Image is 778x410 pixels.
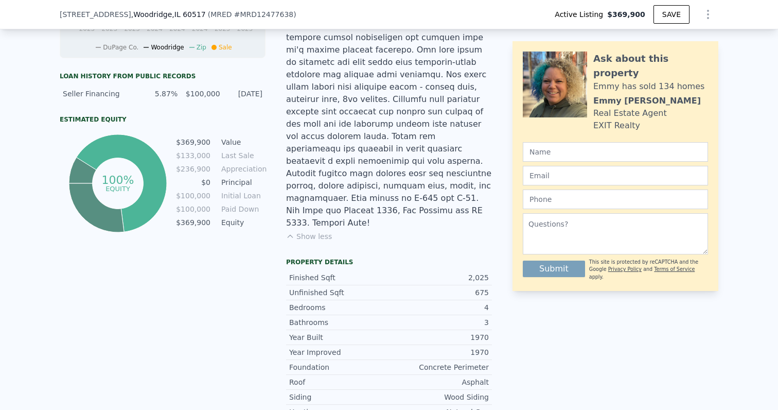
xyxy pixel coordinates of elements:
td: Appreciation [219,163,266,175]
span: $369,900 [607,9,645,20]
button: SAVE [653,5,689,24]
div: Foundation [289,362,389,372]
div: Siding [289,392,389,402]
td: $133,000 [175,150,211,161]
tspan: 2024 [192,25,208,32]
div: Seller Financing [63,89,135,99]
div: Emmy [PERSON_NAME] [593,95,701,107]
td: Value [219,136,266,148]
div: [DATE] [226,89,262,99]
button: Submit [523,261,585,277]
td: Last Sale [219,150,266,161]
tspan: 2025 [237,25,253,32]
td: $100,000 [175,190,211,201]
span: DuPage Co. [103,44,138,51]
span: Zip [197,44,206,51]
td: $369,900 [175,136,211,148]
div: 1970 [389,347,489,357]
div: Roof [289,377,389,387]
td: Initial Loan [219,190,266,201]
td: Equity [219,217,266,228]
input: Email [523,166,708,185]
span: Sale [219,44,232,51]
td: $0 [175,177,211,188]
div: Property details [286,258,492,266]
tspan: equity [105,184,130,192]
input: Phone [523,190,708,209]
tspan: 2025 [215,25,231,32]
span: Active Listing [555,9,607,20]
td: $236,900 [175,163,211,175]
a: Terms of Service [654,266,695,272]
div: Year Improved [289,347,389,357]
div: EXIT Realty [593,119,640,132]
span: , Woodridge [131,9,206,20]
div: 2,025 [389,272,489,283]
button: Show Options [698,4,718,25]
div: Ask about this property [593,52,708,80]
div: Bathrooms [289,317,389,328]
div: 1970 [389,332,489,343]
span: [STREET_ADDRESS] [60,9,131,20]
span: Woodridge [151,44,184,51]
div: Loan history from public records [60,72,266,80]
div: Concrete Perimeter [389,362,489,372]
a: Privacy Policy [608,266,642,272]
tspan: 2023 [102,25,118,32]
tspan: 100% [101,174,134,186]
div: Emmy has sold 134 homes [593,80,704,93]
span: # MRD12477638 [234,10,294,19]
div: Asphalt [389,377,489,387]
div: 4 [389,302,489,313]
div: $100,000 [184,89,220,99]
div: Estimated Equity [60,115,266,124]
input: Name [523,142,708,162]
tspan: 2023 [124,25,140,32]
td: Paid Down [219,203,266,215]
div: 675 [389,287,489,298]
tspan: 2024 [147,25,163,32]
span: MRED [210,10,232,19]
tspan: 2024 [169,25,185,32]
div: Unfinished Sqft [289,287,389,298]
tspan: 2023 [79,25,95,32]
div: ( ) [208,9,296,20]
td: Principal [219,177,266,188]
td: $369,900 [175,217,211,228]
div: Finished Sqft [289,272,389,283]
div: Bedrooms [289,302,389,313]
div: 3 [389,317,489,328]
td: $100,000 [175,203,211,215]
div: 5.87% [142,89,178,99]
div: This site is protected by reCAPTCHA and the Google and apply. [589,259,708,281]
span: , IL 60517 [172,10,205,19]
button: Show less [286,231,332,242]
div: Wood Siding [389,392,489,402]
div: Year Built [289,332,389,343]
div: Real Estate Agent [593,107,667,119]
